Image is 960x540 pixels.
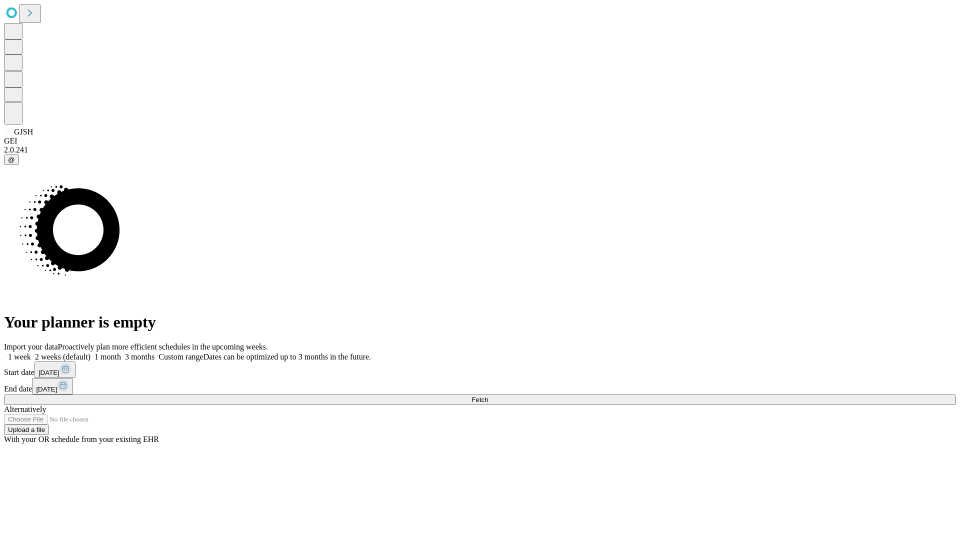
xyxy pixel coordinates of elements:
span: 1 week [8,352,31,361]
span: Custom range [158,352,203,361]
button: Fetch [4,394,956,405]
span: 2 weeks (default) [35,352,90,361]
div: 2.0.241 [4,145,956,154]
button: [DATE] [34,361,75,378]
span: [DATE] [36,385,57,393]
h1: Your planner is empty [4,313,956,331]
span: Proactively plan more efficient schedules in the upcoming weeks. [58,342,268,351]
button: Upload a file [4,424,49,435]
span: Import your data [4,342,58,351]
button: [DATE] [32,378,73,394]
div: Start date [4,361,956,378]
span: Fetch [471,396,488,403]
div: GEI [4,136,956,145]
span: GJSH [14,127,33,136]
button: @ [4,154,19,165]
span: @ [8,156,15,163]
span: [DATE] [38,369,59,376]
span: Alternatively [4,405,46,413]
div: End date [4,378,956,394]
span: 1 month [94,352,121,361]
span: 3 months [125,352,154,361]
span: Dates can be optimized up to 3 months in the future. [203,352,371,361]
span: With your OR schedule from your existing EHR [4,435,159,443]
